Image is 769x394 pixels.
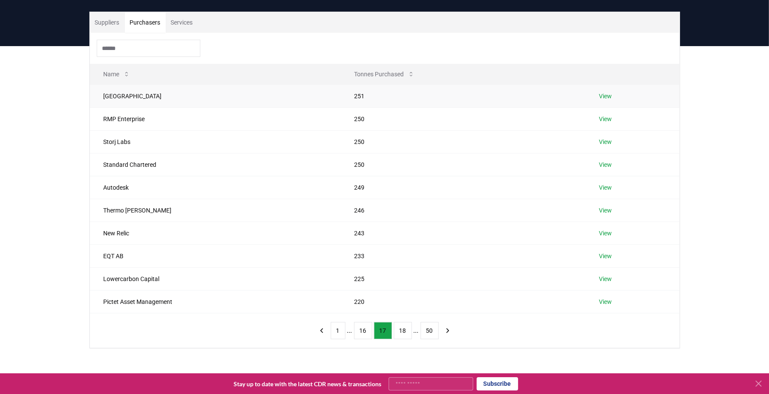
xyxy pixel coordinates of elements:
[90,176,341,199] td: Autodesk
[341,222,585,244] td: 243
[599,92,612,100] a: View
[97,66,137,83] button: Name
[341,84,585,107] td: 251
[348,66,421,83] button: Tonnes Purchased
[599,275,612,283] a: View
[90,153,341,176] td: Standard Chartered
[414,325,419,336] li: ...
[374,322,392,339] button: 17
[341,107,585,130] td: 250
[341,267,585,290] td: 225
[341,244,585,267] td: 233
[354,322,372,339] button: 16
[341,290,585,313] td: 220
[599,297,612,306] a: View
[599,229,612,238] a: View
[599,115,612,123] a: View
[90,199,341,222] td: Thermo [PERSON_NAME]
[90,222,341,244] td: New Relic
[341,153,585,176] td: 250
[314,322,329,339] button: previous page
[599,138,612,146] a: View
[90,12,125,33] button: Suppliers
[90,244,341,267] td: EQT AB
[394,322,412,339] button: 18
[90,130,341,153] td: Storj Labs
[347,325,352,336] li: ...
[599,206,612,215] a: View
[90,267,341,290] td: Lowercarbon Capital
[440,322,455,339] button: next page
[341,176,585,199] td: 249
[599,183,612,192] a: View
[90,107,341,130] td: RMP Enterprise
[341,199,585,222] td: 246
[341,130,585,153] td: 250
[331,322,345,339] button: 1
[421,322,439,339] button: 50
[90,290,341,313] td: Pictet Asset Management
[90,84,341,107] td: [GEOGRAPHIC_DATA]
[125,12,166,33] button: Purchasers
[599,160,612,169] a: View
[166,12,198,33] button: Services
[599,252,612,260] a: View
